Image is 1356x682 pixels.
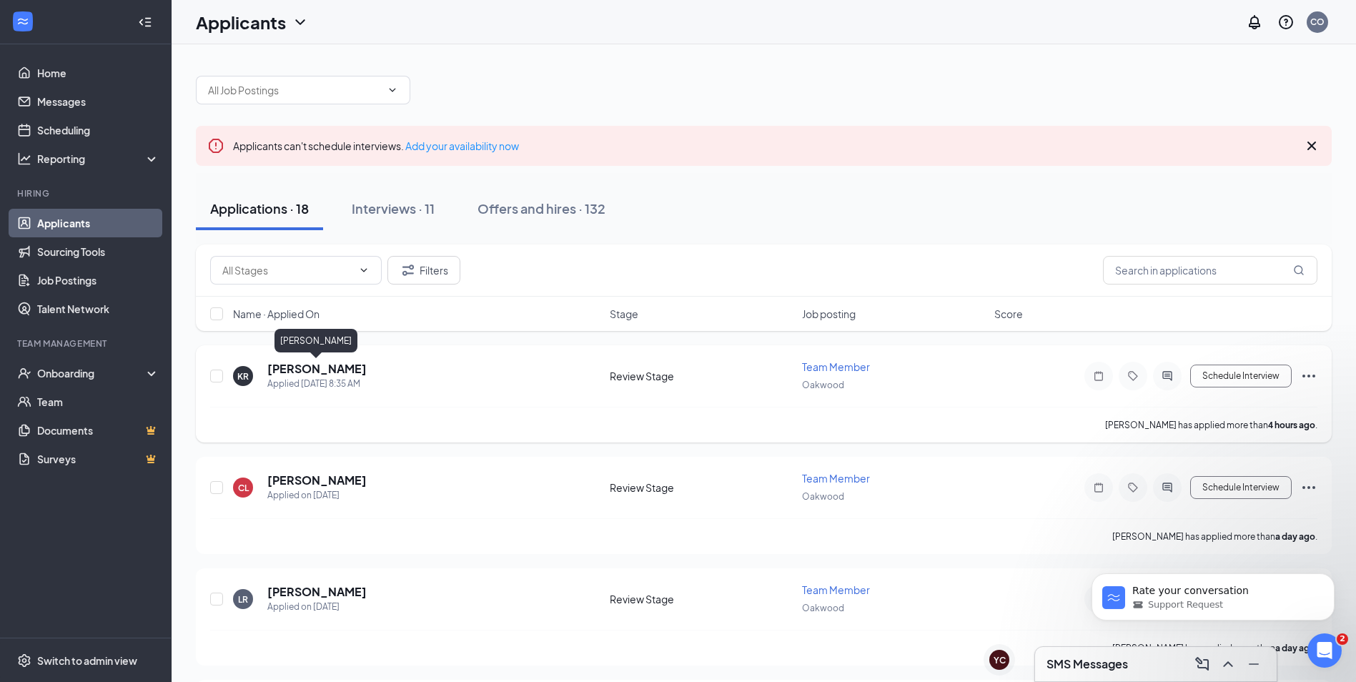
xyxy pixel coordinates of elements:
svg: ComposeMessage [1194,656,1211,673]
span: Team Member [802,583,870,596]
svg: Error [207,137,224,154]
svg: Note [1090,370,1107,382]
div: Applied [DATE] 8:35 AM [267,377,367,391]
h5: [PERSON_NAME] [267,361,367,377]
a: Sourcing Tools [37,237,159,266]
span: Job posting [802,307,856,321]
div: Applications · 18 [210,199,309,217]
svg: QuestionInfo [1277,14,1295,31]
a: Applicants [37,209,159,237]
a: Home [37,59,159,87]
svg: Ellipses [1300,367,1317,385]
a: Job Postings [37,266,159,295]
svg: MagnifyingGlass [1293,265,1305,276]
button: ChevronUp [1217,653,1239,676]
svg: Tag [1124,482,1142,493]
svg: Collapse [138,15,152,29]
svg: ChevronUp [1219,656,1237,673]
svg: ChevronDown [387,84,398,96]
div: Applied on [DATE] [267,600,367,614]
p: [PERSON_NAME] has applied more than . [1105,419,1317,431]
a: SurveysCrown [37,445,159,473]
span: Team Member [802,360,870,373]
span: Name · Applied On [233,307,320,321]
svg: Minimize [1245,656,1262,673]
div: CL [238,482,249,494]
h5: [PERSON_NAME] [267,473,367,488]
button: Schedule Interview [1190,476,1292,499]
div: Review Stage [610,369,793,383]
div: LR [238,593,248,606]
svg: ChevronDown [358,265,370,276]
div: Interviews · 11 [352,199,435,217]
div: KR [237,370,249,382]
svg: Cross [1303,137,1320,154]
h3: SMS Messages [1046,656,1128,672]
div: [PERSON_NAME] [274,329,357,352]
h5: [PERSON_NAME] [267,584,367,600]
div: Review Stage [610,592,793,606]
iframe: Intercom live chat [1307,633,1342,668]
p: [PERSON_NAME] has applied more than . [1112,530,1317,543]
div: CO [1310,16,1325,28]
div: Team Management [17,337,157,350]
iframe: Intercom notifications message [1070,543,1356,643]
svg: Ellipses [1300,479,1317,496]
svg: Settings [17,653,31,668]
svg: Tag [1124,370,1142,382]
svg: UserCheck [17,366,31,380]
svg: Analysis [17,152,31,166]
svg: Notifications [1246,14,1263,31]
div: Onboarding [37,366,147,380]
div: Review Stage [610,480,793,495]
span: Team Member [802,472,870,485]
button: Filter Filters [387,256,460,285]
svg: ChevronDown [292,14,309,31]
span: Oakwood [802,380,844,390]
div: Applied on [DATE] [267,488,367,503]
div: YC [994,654,1006,666]
button: ComposeMessage [1191,653,1214,676]
input: Search in applications [1103,256,1317,285]
div: Reporting [37,152,160,166]
svg: WorkstreamLogo [16,14,30,29]
span: Stage [610,307,638,321]
svg: Filter [400,262,417,279]
span: Applicants can't schedule interviews. [233,139,519,152]
input: All Stages [222,262,352,278]
a: Add your availability now [405,139,519,152]
svg: Note [1090,482,1107,493]
span: Score [994,307,1023,321]
button: Minimize [1242,653,1265,676]
b: a day ago [1275,531,1315,542]
span: 2 [1337,633,1348,645]
input: All Job Postings [208,82,381,98]
a: Team [37,387,159,416]
b: a day ago [1275,643,1315,653]
svg: ActiveChat [1159,482,1176,493]
a: Messages [37,87,159,116]
h1: Applicants [196,10,286,34]
b: 4 hours ago [1268,420,1315,430]
div: Hiring [17,187,157,199]
svg: ActiveChat [1159,370,1176,382]
a: DocumentsCrown [37,416,159,445]
a: Talent Network [37,295,159,323]
span: Oakwood [802,491,844,502]
button: Schedule Interview [1190,365,1292,387]
div: Switch to admin view [37,653,137,668]
a: Scheduling [37,116,159,144]
div: Offers and hires · 132 [477,199,605,217]
span: Oakwood [802,603,844,613]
